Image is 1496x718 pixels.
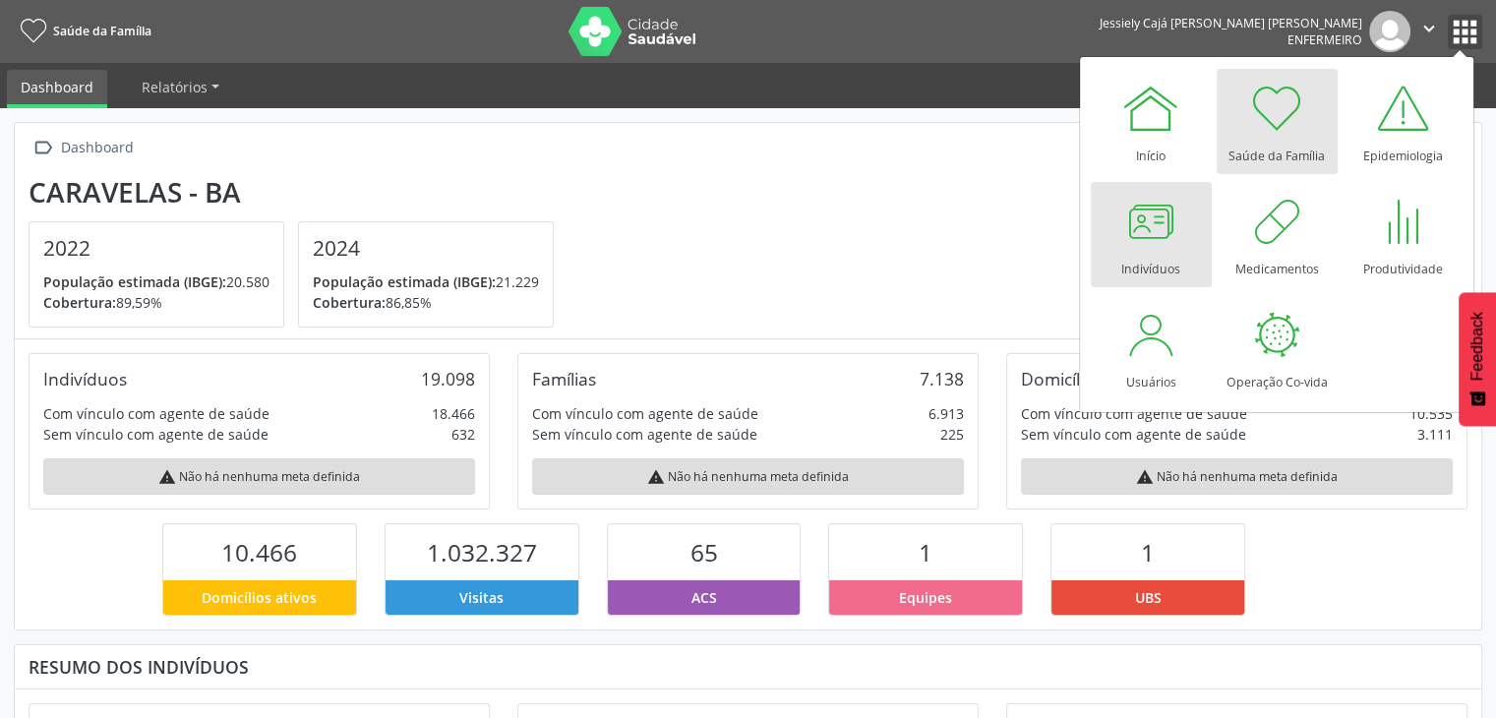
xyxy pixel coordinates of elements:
[532,368,596,389] div: Famílias
[1021,403,1247,424] div: Com vínculo com agente de saúde
[29,134,137,162] a:  Dashboard
[202,587,317,608] span: Domicílios ativos
[427,536,537,568] span: 1.032.327
[1021,458,1453,495] div: Não há nenhuma meta definida
[1100,15,1362,31] div: Jessiely Cajá [PERSON_NAME] [PERSON_NAME]
[1217,182,1338,287] a: Medicamentos
[29,176,568,209] div: Caravelas - BA
[899,587,952,608] span: Equipes
[532,458,964,495] div: Não há nenhuma meta definida
[1459,292,1496,426] button: Feedback - Mostrar pesquisa
[313,271,539,292] p: 21.229
[1287,31,1362,48] span: Enfermeiro
[940,424,964,445] div: 225
[690,536,718,568] span: 65
[691,587,717,608] span: ACS
[43,292,269,313] p: 89,59%
[1410,11,1448,52] button: 
[928,403,964,424] div: 6.913
[313,236,539,261] h4: 2024
[1369,11,1410,52] img: img
[43,458,475,495] div: Não há nenhuma meta definida
[29,134,57,162] i: 
[1417,424,1453,445] div: 3.111
[43,293,116,312] span: Cobertura:
[647,468,665,486] i: warning
[313,292,539,313] p: 86,85%
[43,236,269,261] h4: 2022
[1448,15,1482,49] button: apps
[532,424,757,445] div: Sem vínculo com agente de saúde
[43,368,127,389] div: Indivíduos
[313,272,496,291] span: População estimada (IBGE):
[43,272,226,291] span: População estimada (IBGE):
[1343,69,1464,174] a: Epidemiologia
[1091,182,1212,287] a: Indivíduos
[1135,587,1162,608] span: UBS
[1343,182,1464,287] a: Produtividade
[7,70,107,108] a: Dashboard
[459,587,504,608] span: Visitas
[919,536,932,568] span: 1
[29,656,1467,678] div: Resumo dos indivíduos
[53,23,151,39] span: Saúde da Família
[532,403,758,424] div: Com vínculo com agente de saúde
[1409,403,1453,424] div: 10.535
[313,293,386,312] span: Cobertura:
[43,424,269,445] div: Sem vínculo com agente de saúde
[221,536,297,568] span: 10.466
[43,403,269,424] div: Com vínculo com agente de saúde
[432,403,475,424] div: 18.466
[57,134,137,162] div: Dashboard
[158,468,176,486] i: warning
[14,15,151,47] a: Saúde da Família
[128,70,233,104] a: Relatórios
[1217,69,1338,174] a: Saúde da Família
[43,271,269,292] p: 20.580
[1021,368,1103,389] div: Domicílios
[1418,18,1440,39] i: 
[920,368,964,389] div: 7.138
[142,78,208,96] span: Relatórios
[1136,468,1154,486] i: warning
[1091,295,1212,400] a: Usuários
[1091,69,1212,174] a: Início
[1217,295,1338,400] a: Operação Co-vida
[1021,424,1246,445] div: Sem vínculo com agente de saúde
[421,368,475,389] div: 19.098
[451,424,475,445] div: 632
[1141,536,1155,568] span: 1
[1468,312,1486,381] span: Feedback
